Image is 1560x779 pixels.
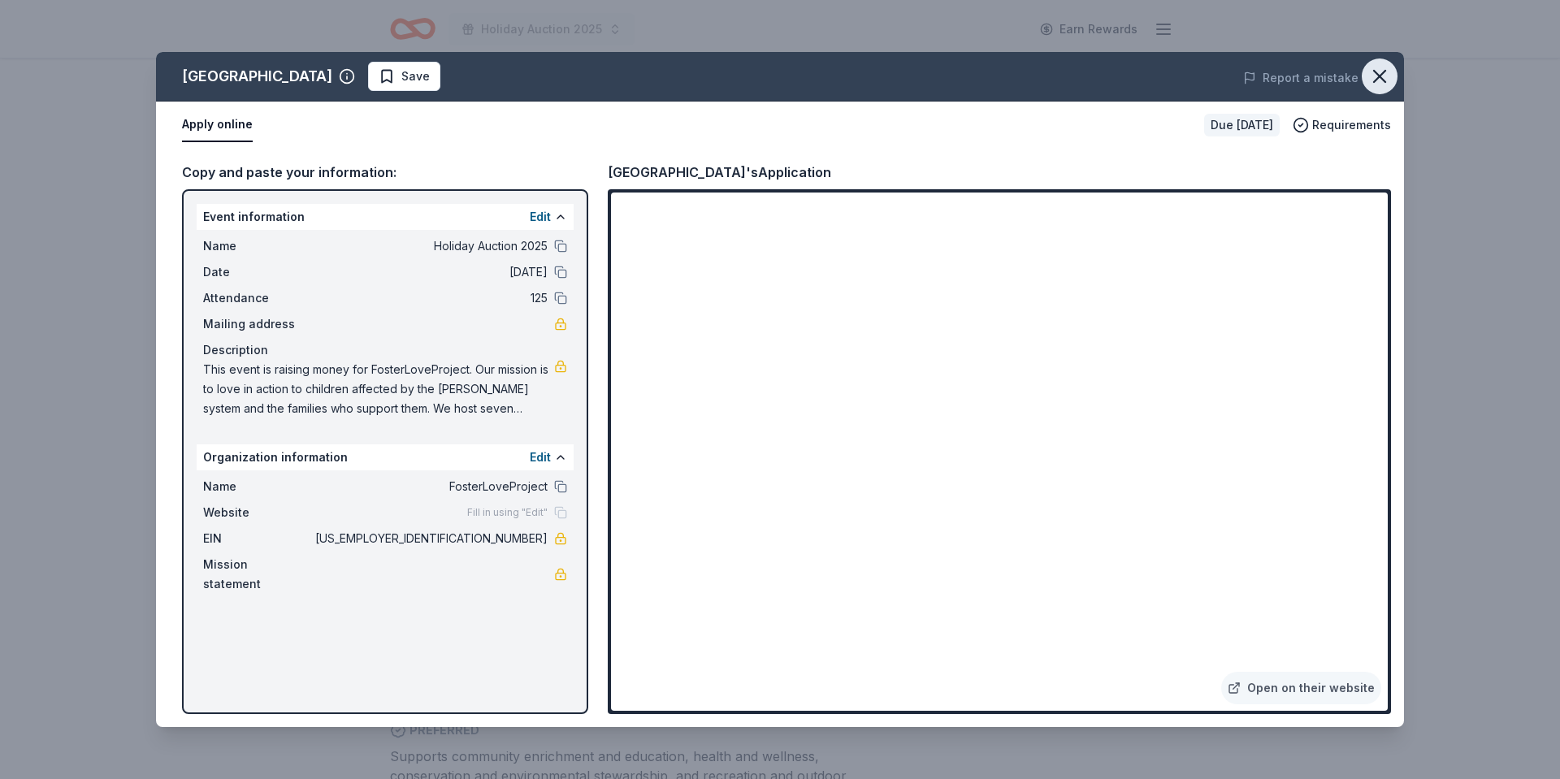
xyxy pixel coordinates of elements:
[203,340,567,360] div: Description
[182,63,332,89] div: [GEOGRAPHIC_DATA]
[312,529,548,548] span: [US_EMPLOYER_IDENTIFICATION_NUMBER]
[1312,115,1391,135] span: Requirements
[1221,672,1381,704] a: Open on their website
[203,314,312,334] span: Mailing address
[368,62,440,91] button: Save
[312,477,548,496] span: FosterLoveProject
[312,236,548,256] span: Holiday Auction 2025
[203,555,312,594] span: Mission statement
[203,477,312,496] span: Name
[203,262,312,282] span: Date
[1243,68,1358,88] button: Report a mistake
[197,204,574,230] div: Event information
[197,444,574,470] div: Organization information
[182,162,588,183] div: Copy and paste your information:
[467,506,548,519] span: Fill in using "Edit"
[203,360,554,418] span: This event is raising money for FosterLoveProject. Our mission is to love in action to children a...
[203,503,312,522] span: Website
[401,67,430,86] span: Save
[608,162,831,183] div: [GEOGRAPHIC_DATA]'s Application
[182,108,253,142] button: Apply online
[530,448,551,467] button: Edit
[203,288,312,308] span: Attendance
[530,207,551,227] button: Edit
[1293,115,1391,135] button: Requirements
[312,262,548,282] span: [DATE]
[203,236,312,256] span: Name
[1204,114,1280,136] div: Due [DATE]
[203,529,312,548] span: EIN
[312,288,548,308] span: 125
